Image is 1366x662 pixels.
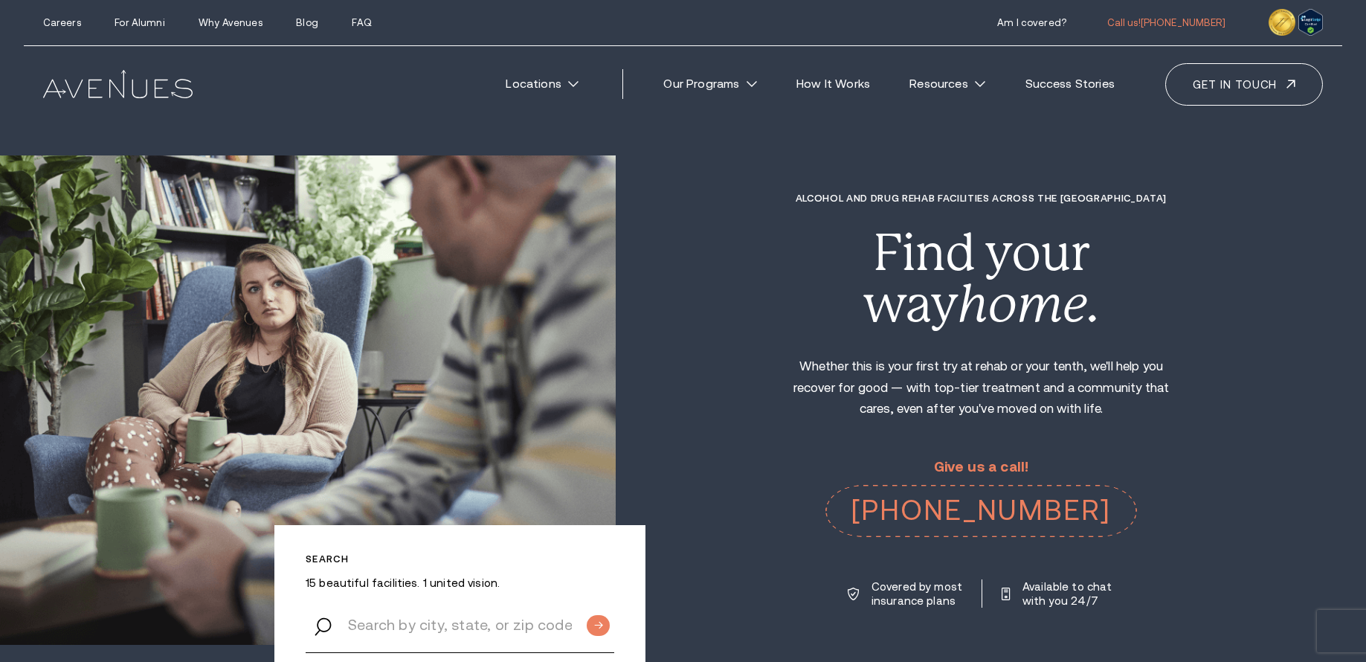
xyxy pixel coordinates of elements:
[306,576,614,590] p: 15 beautiful facilities. 1 united vision.
[872,579,964,608] p: Covered by most insurance plans
[1022,579,1115,608] p: Available to chat with you 24/7
[1107,17,1226,28] a: Call us![PHONE_NUMBER]
[848,579,963,608] a: Covered by most insurance plans
[782,68,886,100] a: How It Works
[648,68,772,100] a: Our Programs
[1298,13,1323,28] a: Verify LegitScript Approval for www.avenuesrecovery.com
[306,597,614,653] input: Search by city, state, or zip code
[1002,579,1115,608] a: Available to chat with you 24/7
[997,17,1066,28] a: Am I covered?
[779,193,1184,204] h1: Alcohol and Drug Rehab Facilities across the [GEOGRAPHIC_DATA]
[296,17,318,28] a: Blog
[825,460,1137,475] p: Give us a call!
[352,17,371,28] a: FAQ
[587,615,610,637] input: Submit
[1010,68,1130,100] a: Success Stories
[306,553,614,565] p: Search
[199,17,262,28] a: Why Avenues
[1165,63,1323,106] a: Get in touch
[491,68,594,100] a: Locations
[115,17,164,28] a: For Alumni
[43,17,81,28] a: Careers
[825,485,1137,537] a: [PHONE_NUMBER]
[1298,9,1323,36] img: Verify Approval for www.avenuesrecovery.com
[779,356,1184,420] p: Whether this is your first try at rehab or your tenth, we'll help you recover for good — with top...
[895,68,1001,100] a: Resources
[958,274,1099,333] i: home.
[1141,17,1226,28] span: [PHONE_NUMBER]
[779,228,1184,330] div: Find your way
